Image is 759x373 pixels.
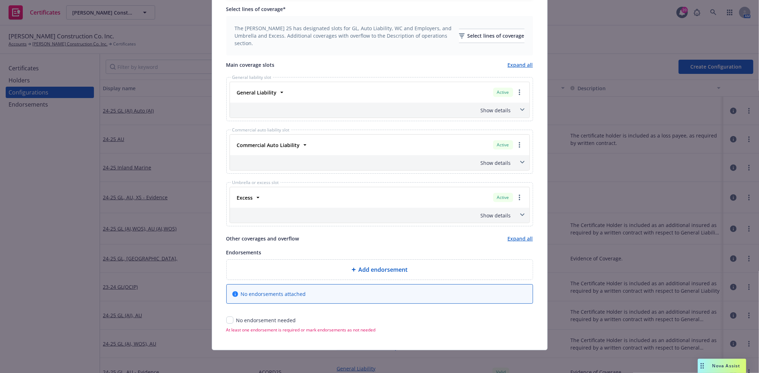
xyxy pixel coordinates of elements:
span: Active [496,89,510,96]
div: No endorsement needed [236,317,296,324]
a: more [515,193,524,202]
div: Show details [230,208,529,223]
div: Add endorsement [226,259,533,280]
a: more [515,88,524,97]
strong: Commercial Auto Liability [237,142,300,148]
a: Expand all [508,61,533,69]
button: Select lines of coverage [459,29,525,43]
span: Nova Assist [712,363,740,369]
div: Show details [231,159,511,167]
span: Active [496,194,510,201]
div: Show details [230,103,529,118]
span: Other coverages and overflow [226,235,299,242]
strong: Excess [237,194,253,201]
strong: General Liability [237,89,277,96]
span: At least one endorsement is required or mark endorsements as not needed [226,327,533,333]
div: Show details [230,155,529,170]
span: Endorsements [226,249,262,256]
a: Expand all [508,235,533,242]
span: Active [496,142,510,148]
span: The [PERSON_NAME] 25 has designated slots for GL, Auto Liability, WC and Employers, and Umbrella ... [235,25,455,47]
button: Nova Assist [698,359,746,373]
span: No endorsements attached [241,290,306,298]
div: Show details [231,107,511,114]
span: Main coverage slots [226,61,275,69]
span: Select lines of coverage* [226,6,286,12]
span: Add endorsement [359,265,408,274]
span: General liability slot [231,75,273,80]
div: Show details [231,212,511,219]
span: Commercial auto liability slot [231,128,291,132]
span: Umbrella or excess slot [231,180,280,185]
div: Drag to move [698,359,707,373]
a: more [515,141,524,149]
